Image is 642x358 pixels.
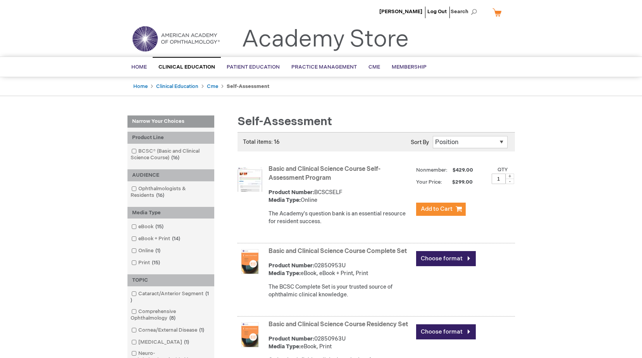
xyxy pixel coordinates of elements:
[182,339,191,345] span: 1
[127,132,214,144] div: Product Line
[242,26,409,53] a: Academy Store
[269,270,301,277] strong: Media Type:
[238,115,332,129] span: Self-Assessment
[150,260,162,266] span: 15
[392,64,427,70] span: Membership
[129,235,183,243] a: eBook + Print14
[133,83,148,89] a: Home
[170,236,182,242] span: 14
[129,290,212,304] a: Cataract/Anterior Segment1
[451,4,480,19] span: Search
[416,203,466,216] button: Add to Cart
[269,189,314,196] strong: Product Number:
[269,321,408,328] a: Basic and Clinical Science Course Residency Set
[154,192,166,198] span: 16
[243,139,280,145] span: Total items: 16
[238,322,262,347] img: Basic and Clinical Science Course Residency Set
[427,9,447,15] a: Log Out
[269,189,412,204] div: BCSCSELF Online
[129,185,212,199] a: Ophthalmologists & Residents16
[153,224,165,230] span: 15
[131,291,209,303] span: 1
[269,262,314,269] strong: Product Number:
[129,339,192,346] a: [MEDICAL_DATA]1
[421,205,453,213] span: Add to Cart
[127,115,214,128] strong: Narrow Your Choices
[443,179,474,185] span: $299.00
[238,167,262,192] img: Basic and Clinical Science Course Self-Assessment Program
[131,64,147,70] span: Home
[291,64,357,70] span: Practice Management
[269,197,301,203] strong: Media Type:
[129,308,212,322] a: Comprehensive Ophthalmology8
[416,251,476,266] a: Choose format
[127,274,214,286] div: TOPIC
[127,169,214,181] div: AUDIENCE
[269,262,412,277] div: 02850953U eBook, eBook + Print, Print
[129,148,212,162] a: BCSC® (Basic and Clinical Science Course)16
[269,283,412,299] div: The BCSC Complete Set is your trusted source of ophthalmic clinical knowledge.
[167,315,177,321] span: 8
[416,179,442,185] strong: Your Price:
[416,165,448,175] strong: Nonmember:
[269,210,412,225] div: The Academy's question bank is an essential resource for resident success.
[127,207,214,219] div: Media Type
[269,165,380,182] a: Basic and Clinical Science Course Self-Assessment Program
[492,174,506,184] input: Qty
[411,139,429,146] label: Sort By
[169,155,181,161] span: 16
[368,64,380,70] span: CME
[227,64,280,70] span: Patient Education
[269,248,407,255] a: Basic and Clinical Science Course Complete Set
[129,223,167,231] a: eBook15
[269,335,412,351] div: 02850963U eBook, Print
[129,327,207,334] a: Cornea/External Disease1
[129,259,163,267] a: Print15
[416,324,476,339] a: Choose format
[379,9,422,15] a: [PERSON_NAME]
[129,247,164,255] a: Online1
[197,327,206,333] span: 1
[207,83,218,89] a: Cme
[158,64,215,70] span: Clinical Education
[153,248,162,254] span: 1
[451,167,474,173] span: $429.00
[156,83,198,89] a: Clinical Education
[238,249,262,274] img: Basic and Clinical Science Course Complete Set
[497,167,508,173] label: Qty
[269,343,301,350] strong: Media Type:
[269,336,314,342] strong: Product Number:
[227,83,269,89] strong: Self-Assessment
